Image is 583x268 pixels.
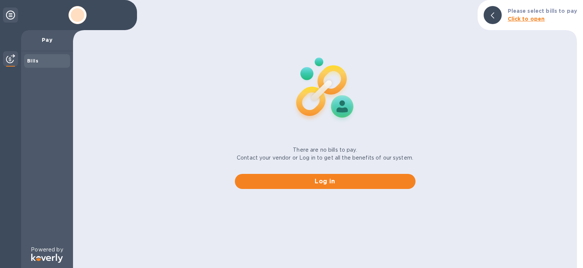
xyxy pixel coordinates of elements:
[508,8,577,14] b: Please select bills to pay
[31,246,63,254] p: Powered by
[241,177,409,186] span: Log in
[31,254,63,263] img: Logo
[27,58,38,64] b: Bills
[237,146,413,162] p: There are no bills to pay. Contact your vendor or Log in to get all the benefits of our system.
[508,16,545,22] b: Click to open
[27,36,67,44] p: Pay
[235,174,416,189] button: Log in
